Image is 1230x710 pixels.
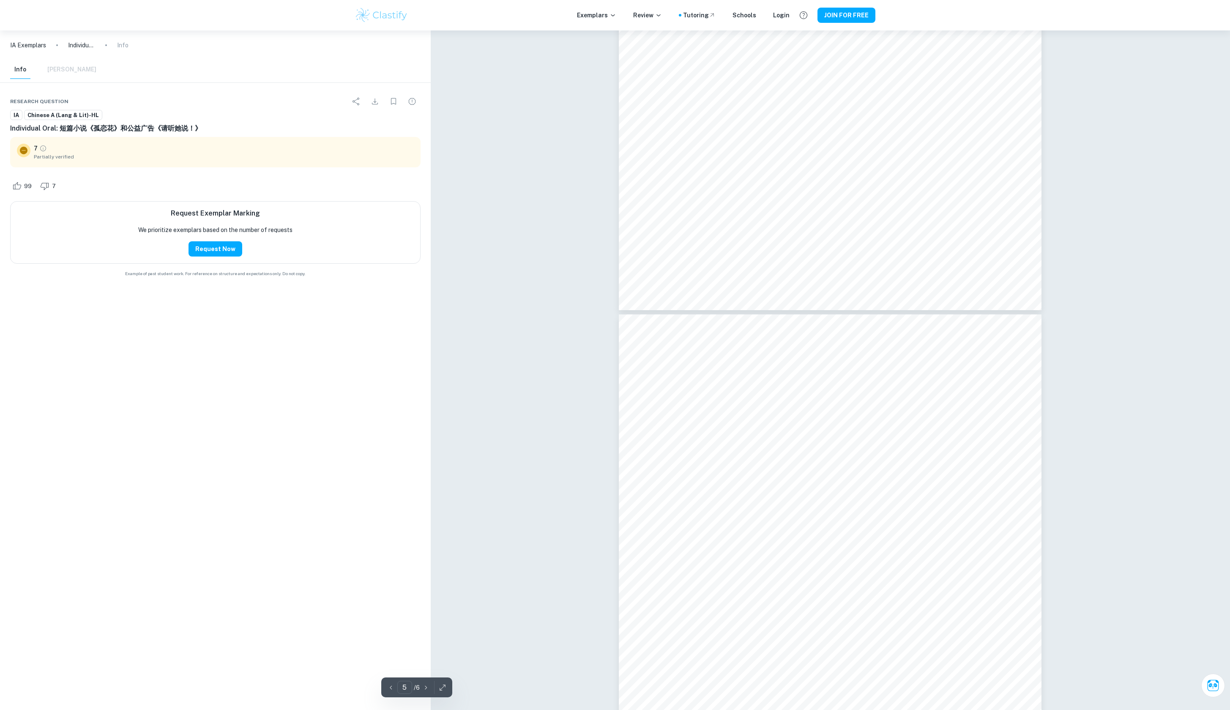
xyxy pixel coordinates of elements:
p: We prioritize exemplars based on the number of requests [138,225,292,235]
button: Info [10,60,30,79]
p: 7 [34,144,38,153]
p: Exemplars [577,11,616,20]
a: Grade partially verified [39,145,47,152]
p: Individual Oral: 短篇小说《孤恋花》和公益广告《请听她说！》 [68,41,95,50]
span: IA [11,111,22,120]
button: Request Now [189,241,242,257]
div: Dislike [38,179,60,193]
p: / 6 [414,683,420,692]
a: Chinese A (Lang & Lit)-HL [24,110,102,120]
h6: Request Exemplar Marking [171,208,260,218]
div: Report issue [404,93,421,110]
span: 99 [19,182,36,191]
img: Clastify logo [355,7,408,24]
a: Tutoring [683,11,716,20]
button: JOIN FOR FREE [817,8,875,23]
div: Share [348,93,365,110]
p: Review [633,11,662,20]
div: Bookmark [385,93,402,110]
a: IA [10,110,22,120]
a: Schools [733,11,756,20]
div: Like [10,179,36,193]
a: Login [773,11,790,20]
span: Example of past student work. For reference on structure and expectations only. Do not copy. [10,270,421,277]
h6: Individual Oral: 短篇小说《孤恋花》和公益广告《请听她说！》 [10,123,421,134]
span: Partially verified [34,153,414,161]
div: Download [366,93,383,110]
span: Chinese A (Lang & Lit)-HL [25,111,102,120]
button: Help and Feedback [796,8,811,22]
p: Info [117,41,128,50]
button: Ask Clai [1201,674,1225,697]
span: Research question [10,98,68,105]
span: 7 [47,182,60,191]
a: IA Exemplars [10,41,46,50]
